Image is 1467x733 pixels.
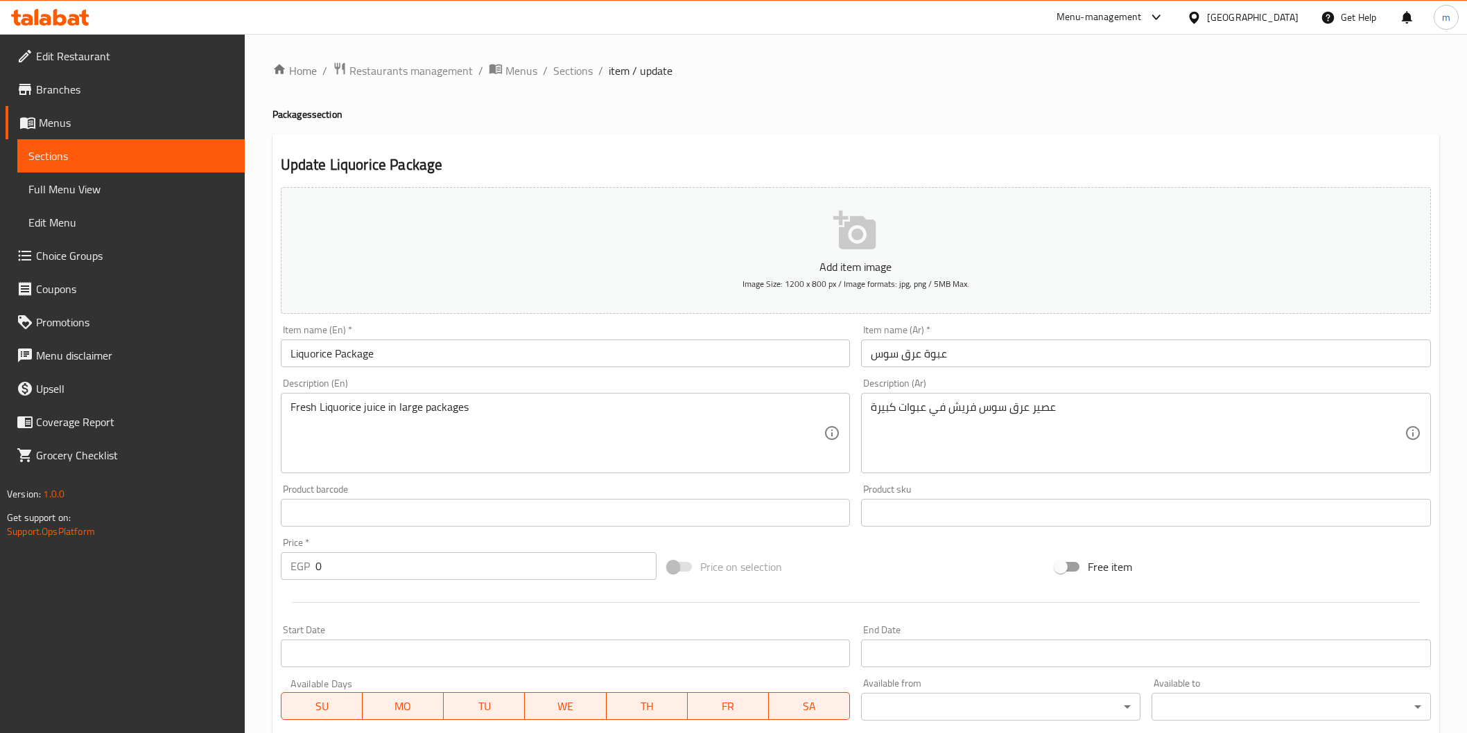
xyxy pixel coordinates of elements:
[7,509,71,527] span: Get support on:
[272,62,1439,80] nav: breadcrumb
[333,62,473,80] a: Restaurants management
[6,372,245,405] a: Upsell
[1207,10,1299,25] div: [GEOGRAPHIC_DATA]
[609,62,672,79] span: item / update
[6,272,245,306] a: Coupons
[612,696,682,716] span: TH
[36,347,234,364] span: Menu disclaimer
[1442,10,1450,25] span: m
[444,692,525,720] button: TU
[861,499,1431,527] input: Please enter product sku
[322,62,327,79] li: /
[368,696,438,716] span: MO
[743,276,969,292] span: Image Size: 1200 x 800 px / Image formats: jpg, png / 5MB Max.
[287,696,357,716] span: SU
[281,187,1431,314] button: Add item imageImage Size: 1200 x 800 px / Image formats: jpg, png / 5MB Max.
[17,173,245,206] a: Full Menu View
[272,107,1439,121] h4: Packages section
[861,339,1431,367] input: Enter name Ar
[6,306,245,339] a: Promotions
[6,106,245,139] a: Menus
[290,400,824,466] textarea: Fresh Liquorice juice in large packages
[281,499,851,527] input: Please enter product barcode
[6,405,245,439] a: Coverage Report
[363,692,444,720] button: MO
[36,414,234,430] span: Coverage Report
[28,181,234,197] span: Full Menu View
[543,62,548,79] li: /
[700,558,782,575] span: Price on selection
[530,696,600,716] span: WE
[17,139,245,173] a: Sections
[272,62,317,79] a: Home
[861,693,1140,721] div: ​
[36,48,234,64] span: Edit Restaurant
[6,73,245,106] a: Branches
[598,62,603,79] li: /
[17,206,245,239] a: Edit Menu
[302,258,1409,275] p: Add item image
[39,114,234,131] span: Menus
[449,696,519,716] span: TU
[36,314,234,330] span: Promotions
[7,485,41,503] span: Version:
[28,148,234,164] span: Sections
[525,692,606,720] button: WE
[553,62,593,79] a: Sections
[6,339,245,372] a: Menu disclaimer
[505,62,537,79] span: Menus
[7,522,95,540] a: Support.OpsPlatform
[688,692,769,720] button: FR
[290,558,310,574] p: EGP
[36,380,234,397] span: Upsell
[36,247,234,264] span: Choice Groups
[478,62,483,79] li: /
[281,154,1431,175] h2: Update Liquorice Package
[281,692,363,720] button: SU
[1088,558,1132,575] span: Free item
[28,214,234,231] span: Edit Menu
[607,692,688,720] button: TH
[489,62,537,80] a: Menus
[43,485,64,503] span: 1.0.0
[36,281,234,297] span: Coupons
[774,696,844,716] span: SA
[349,62,473,79] span: Restaurants management
[36,81,234,98] span: Branches
[6,39,245,73] a: Edit Restaurant
[769,692,850,720] button: SA
[693,696,763,716] span: FR
[315,552,657,580] input: Please enter price
[36,447,234,463] span: Grocery Checklist
[1057,9,1142,26] div: Menu-management
[871,400,1405,466] textarea: عصير عرق سوس فريش في عبوات كبيرة
[6,439,245,472] a: Grocery Checklist
[281,339,851,367] input: Enter name En
[1152,693,1431,721] div: ​
[6,239,245,272] a: Choice Groups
